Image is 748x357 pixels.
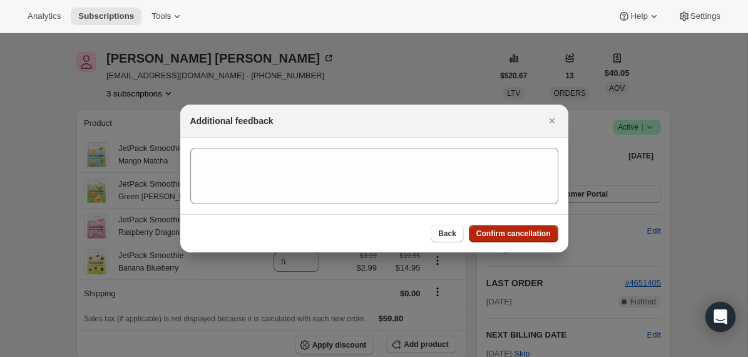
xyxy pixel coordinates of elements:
[543,112,561,130] button: Close
[630,11,647,21] span: Help
[28,11,61,21] span: Analytics
[670,8,728,25] button: Settings
[476,229,551,239] span: Confirm cancellation
[469,225,558,242] button: Confirm cancellation
[144,8,191,25] button: Tools
[78,11,134,21] span: Subscriptions
[690,11,720,21] span: Settings
[610,8,667,25] button: Help
[431,225,464,242] button: Back
[705,302,735,332] div: Open Intercom Messenger
[438,229,456,239] span: Back
[151,11,171,21] span: Tools
[71,8,141,25] button: Subscriptions
[20,8,68,25] button: Analytics
[190,115,274,127] h2: Additional feedback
